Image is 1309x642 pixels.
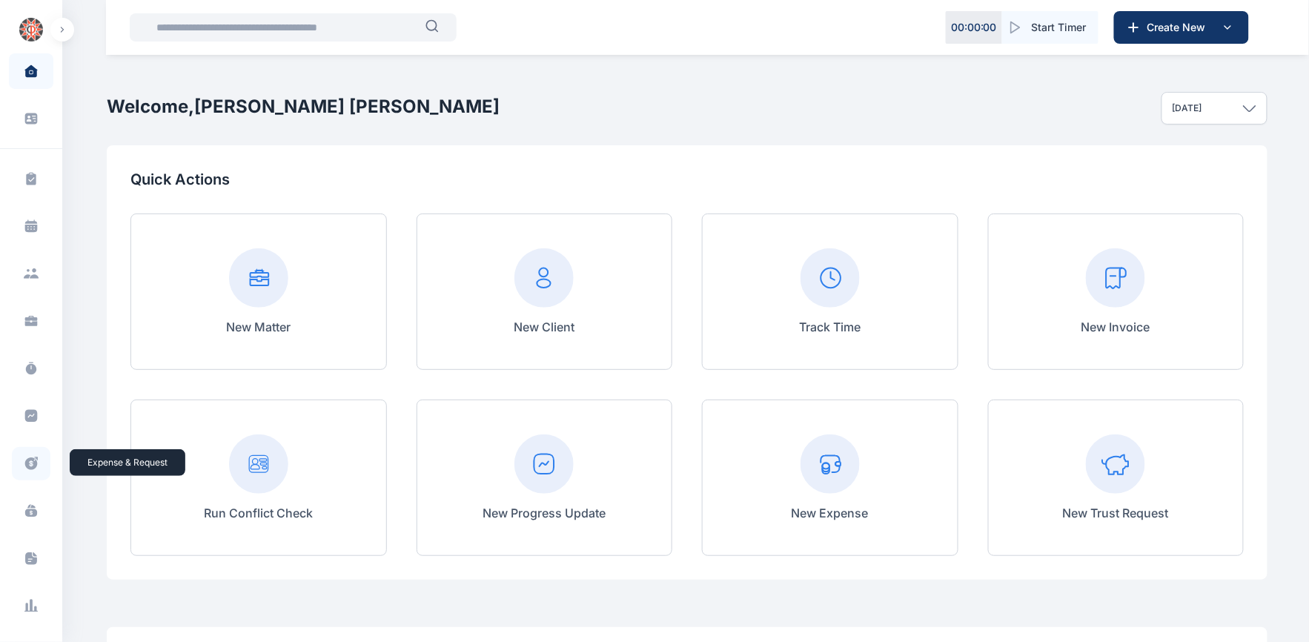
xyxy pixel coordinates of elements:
p: Quick Actions [130,169,1244,190]
span: Start Timer [1032,20,1087,35]
p: New Invoice [1081,318,1150,336]
p: New Matter [227,318,291,336]
p: Run Conflict Check [205,504,314,522]
p: New Expense [792,504,869,522]
button: Start Timer [1002,11,1098,44]
p: 00 : 00 : 00 [951,20,997,35]
p: [DATE] [1173,102,1202,114]
h2: Welcome, [PERSON_NAME] [PERSON_NAME] [107,95,500,119]
p: New Trust Request [1063,504,1169,522]
span: Create New [1141,20,1219,35]
button: Create New [1114,11,1249,44]
p: New Progress Update [483,504,606,522]
p: New Client [514,318,574,336]
p: Track Time [799,318,861,336]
